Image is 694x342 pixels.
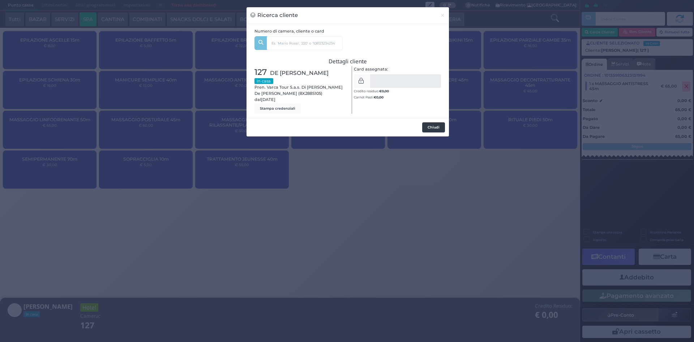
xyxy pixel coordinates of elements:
button: Stampa credenziali [254,104,301,114]
label: Card assegnata: [354,66,388,72]
h3: Dettagli cliente [254,58,441,64]
span: 127 [254,66,267,79]
div: Pren. Varca Tour S.a.s. Di [PERSON_NAME] De [PERSON_NAME] (8X288S105) dal [250,66,348,114]
span: 0,00 [382,89,389,93]
small: Carnet Pasti: [354,95,384,99]
span: 0,00 [376,95,384,100]
b: € [379,89,389,93]
span: DE [PERSON_NAME] [270,69,329,77]
h3: Ricerca cliente [250,11,298,20]
b: € [374,95,384,99]
input: Es. 'Mario Rossi', '220' o '108123234234' [267,36,343,50]
span: [DATE] [261,97,275,103]
label: Numero di camera, cliente o card [254,28,324,34]
span: × [440,11,445,19]
button: Chiudi [422,122,445,132]
small: Credito residuo: [354,89,389,93]
button: Chiudi [436,7,449,24]
small: In casa [254,78,273,84]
